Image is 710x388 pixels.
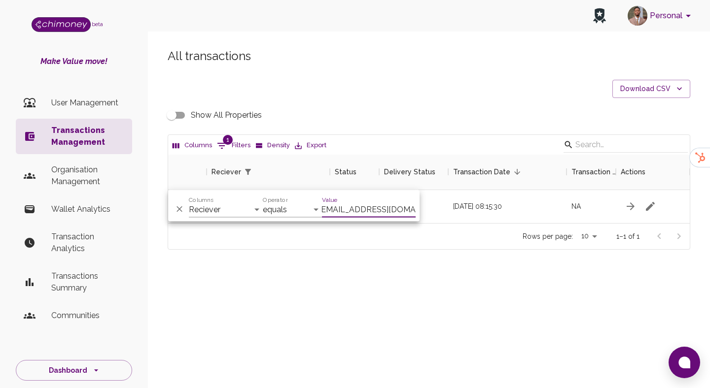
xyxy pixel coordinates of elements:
[292,138,329,153] button: Export
[384,154,435,190] div: Delivery Status
[172,202,187,217] button: Delete
[577,229,601,243] div: 10
[616,231,639,241] p: 1–1 of 1
[253,138,292,153] button: Density
[92,21,103,27] span: beta
[263,195,287,204] label: Operator
[624,3,698,29] button: account of current user
[51,97,124,109] p: User Management
[571,154,616,190] div: Transaction payment Method
[214,138,253,154] button: Show filters
[49,154,207,190] div: Initiator
[330,154,379,190] div: Status
[448,190,567,223] div: [DATE] 08:15:30
[628,6,647,26] img: avatar
[51,231,124,255] p: Transaction Analytics
[523,231,573,241] p: Rows per page:
[51,310,124,322] p: Communities
[168,48,690,64] h5: All transactions
[207,154,330,190] div: Reciever
[241,165,255,179] button: Show filters
[621,154,645,190] div: Actions
[567,154,616,190] div: Transaction payment Method
[223,135,233,145] span: 1
[335,154,356,190] div: Status
[212,154,241,190] div: Reciever
[448,154,567,190] div: Transaction Date
[669,347,700,378] button: Open chat window
[453,154,510,190] div: Transaction Date
[51,164,124,188] p: Organisation Management
[575,137,673,153] input: Search…
[189,195,213,204] label: Columns
[241,165,255,179] div: 1 active filter
[255,165,269,179] button: Sort
[51,125,124,148] p: Transactions Management
[510,165,524,179] button: Sort
[379,154,448,190] div: Delivery Status
[16,360,132,381] button: Dashboard
[322,195,337,204] label: Value
[32,17,91,32] img: Logo
[616,154,690,190] div: Actions
[51,203,124,215] p: Wallet Analytics
[51,270,124,294] p: Transactions Summary
[191,109,262,121] span: Show All Properties
[564,137,688,155] div: Search
[170,138,214,153] button: Select columns
[612,80,690,98] button: Download CSV
[567,190,616,223] div: NA
[322,202,416,218] input: Filter value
